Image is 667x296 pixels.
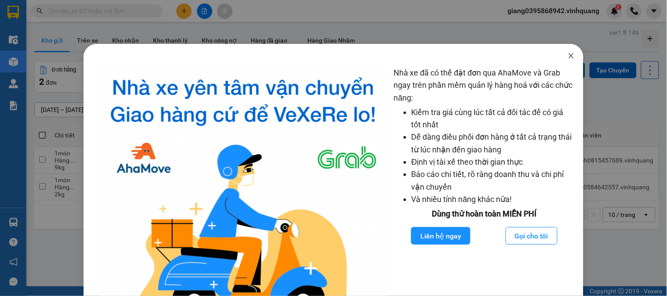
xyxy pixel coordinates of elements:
button: Gọi cho tôi [506,227,558,245]
span: Liên hệ ngay [420,231,461,242]
li: Kiểm tra giá cùng lúc tất cả đối tác để có giá tốt nhất [412,106,575,131]
li: Và nhiều tính năng khác nữa! [412,193,575,206]
span: Gọi cho tôi [515,231,548,242]
button: Close [559,44,583,69]
li: Dễ dàng điều phối đơn hàng ở tất cả trạng thái từ lúc nhận đến giao hàng [412,131,575,156]
div: Dùng thử hoàn toàn MIỄN PHÍ [394,208,575,220]
span: close [568,52,575,59]
li: Báo cáo chi tiết, rõ ràng doanh thu và chi phí vận chuyển [412,168,575,193]
li: Định vị tài xế theo thời gian thực [412,156,575,168]
button: Liên hệ ngay [411,227,470,245]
